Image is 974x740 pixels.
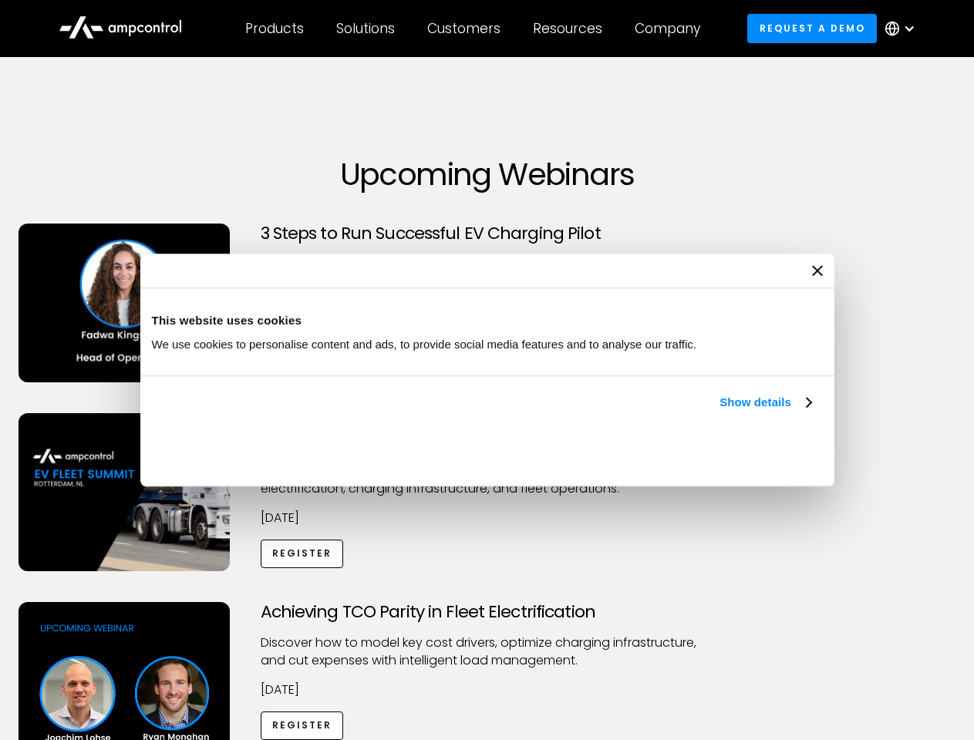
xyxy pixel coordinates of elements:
[595,429,817,474] button: Okay
[747,14,877,42] a: Request a demo
[152,311,823,330] div: This website uses cookies
[720,393,811,412] a: Show details
[635,20,700,37] div: Company
[19,156,956,193] h1: Upcoming Webinars
[533,20,602,37] div: Resources
[261,540,344,568] a: Register
[261,711,344,740] a: Register
[261,510,714,526] p: [DATE]
[427,20,500,37] div: Customers
[245,20,304,37] div: Products
[336,20,395,37] div: Solutions
[261,681,714,698] p: [DATE]
[261,224,714,244] h3: 3 Steps to Run Successful EV Charging Pilot
[812,265,823,276] button: Close banner
[261,602,714,622] h3: Achieving TCO Parity in Fleet Electrification
[152,338,697,351] span: We use cookies to personalise content and ads, to provide social media features and to analyse ou...
[261,634,714,669] p: Discover how to model key cost drivers, optimize charging infrastructure, and cut expenses with i...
